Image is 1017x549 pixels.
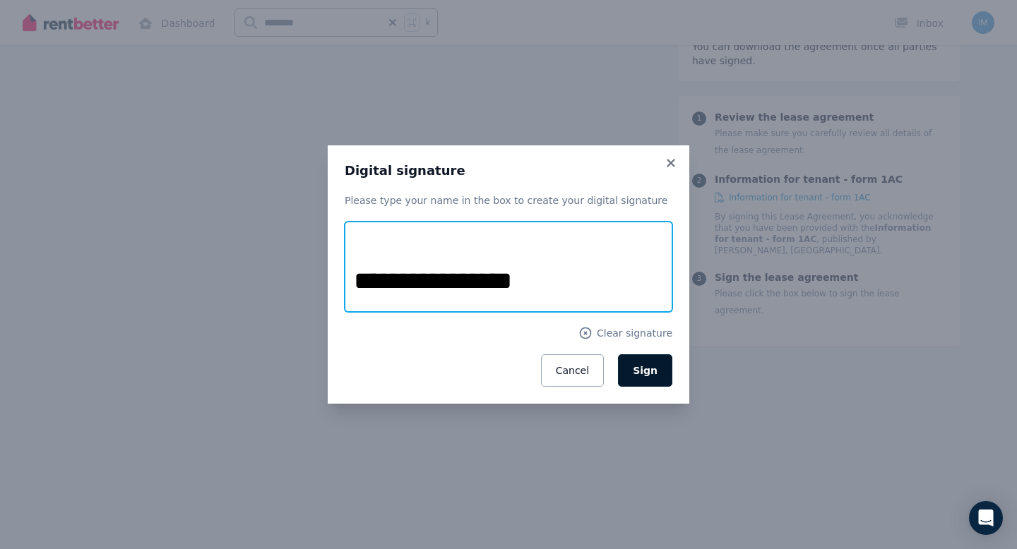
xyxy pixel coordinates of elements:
span: Clear signature [597,326,672,340]
p: Please type your name in the box to create your digital signature [345,193,672,207]
h3: Digital signature [345,162,672,179]
button: Cancel [541,354,604,387]
span: Sign [633,365,658,376]
button: Sign [618,354,672,387]
div: Open Intercom Messenger [969,501,1003,535]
